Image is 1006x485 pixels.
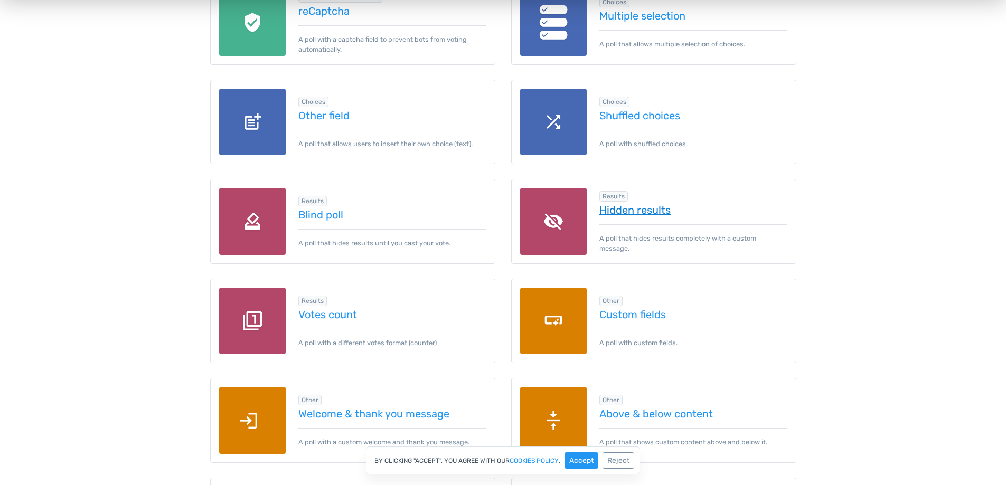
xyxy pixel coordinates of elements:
[565,452,598,469] button: Accept
[520,188,587,255] img: hidden-results.png.webp
[599,191,628,202] span: Browse all in Results
[599,30,787,49] p: A poll that allows multiple selection of choices.
[599,110,787,121] a: Shuffled choices
[599,329,787,348] p: A poll with custom fields.
[219,387,286,454] img: welcome-thank-you-message.png.webp
[298,408,486,420] a: Welcome & thank you message
[298,5,486,17] a: reCaptcha
[510,458,559,464] a: cookies policy
[520,288,587,355] img: custom-fields.png.webp
[219,188,286,255] img: blind-poll.png.webp
[298,130,486,149] p: A poll that allows users to insert their own choice (text).
[298,395,322,405] span: Browse all in Other
[298,428,486,447] p: A poll with a custom welcome and thank you message.
[599,130,787,149] p: A poll with shuffled choices.
[298,296,327,306] span: Browse all in Results
[599,428,787,447] p: A poll that shows custom content above and below it.
[298,229,486,248] p: A poll that hides results until you cast your vote.
[520,387,587,454] img: above-below-content.png.webp
[599,10,787,22] a: Multiple selection
[599,408,787,420] a: Above & below content
[298,309,486,320] a: Votes count
[599,309,787,320] a: Custom fields
[520,89,587,156] img: shuffle.png.webp
[366,446,640,474] div: By clicking "Accept", you agree with our .
[298,25,486,54] p: A poll with a captcha field to prevent bots from voting automatically.
[219,288,286,355] img: votes-count.png.webp
[298,196,327,206] span: Browse all in Results
[219,89,286,156] img: other-field.png.webp
[599,296,623,306] span: Browse all in Other
[603,452,634,469] button: Reject
[599,204,787,216] a: Hidden results
[298,110,486,121] a: Other field
[599,395,623,405] span: Browse all in Other
[298,329,486,348] p: A poll with a different votes format (counter)
[599,224,787,253] p: A poll that hides results completely with a custom message.
[298,97,328,107] span: Browse all in Choices
[599,97,629,107] span: Browse all in Choices
[298,209,486,221] a: Blind poll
